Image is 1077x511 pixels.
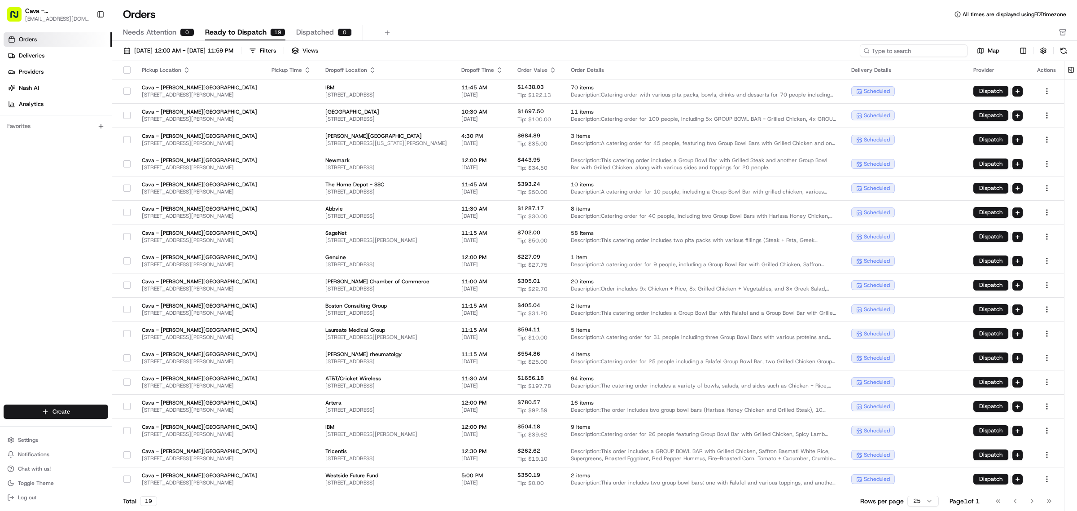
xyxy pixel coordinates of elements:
div: 19 [140,496,157,506]
span: Description: The catering order includes a variety of bowls, salads, and sides such as Chicken + ... [571,382,837,389]
span: 4:30 PM [461,132,503,140]
button: Dispatch [973,159,1008,169]
span: • [124,163,127,171]
span: Knowledge Base [18,201,69,210]
span: 12:00 PM [461,423,503,431]
span: scheduled [864,476,890,483]
span: [DATE] [102,139,121,146]
span: $1656.18 [517,374,544,382]
span: Tip: $19.10 [517,455,547,463]
div: Favorites [4,119,108,133]
span: Cava - [PERSON_NAME][GEOGRAPHIC_DATA] [142,375,257,382]
span: Cava - [PERSON_NAME][GEOGRAPHIC_DATA] [142,326,257,334]
span: Tricentis [325,448,447,455]
button: See all [139,115,163,126]
span: scheduled [864,379,890,386]
span: 3 items [571,132,837,140]
span: $1287.17 [517,205,544,212]
span: SageNet [325,229,447,237]
span: Views [302,47,318,55]
span: Cava - [PERSON_NAME][GEOGRAPHIC_DATA] [142,423,257,431]
span: 5 items [571,326,837,334]
span: scheduled [864,282,890,289]
h1: Orders [123,7,156,22]
a: Nash AI [4,81,112,95]
div: Page 1 of 1 [950,497,980,506]
span: Tip: $0.00 [517,480,544,487]
span: $780.57 [517,399,540,406]
span: Cava - [PERSON_NAME][GEOGRAPHIC_DATA] [142,399,257,406]
span: The Home Depot - SSC [325,181,447,188]
span: 20 items [571,278,837,285]
span: 9 items [571,423,837,431]
span: scheduled [864,306,890,313]
span: $594.11 [517,326,540,333]
span: Description: This catering order includes a Group Bowl Bar with Grilled Steak and another Group B... [571,157,837,171]
span: $702.00 [517,229,540,236]
span: Westside Future Fund [325,472,447,479]
div: Filters [260,47,276,55]
span: [DATE] [461,140,503,147]
span: [STREET_ADDRESS][PERSON_NAME] [142,406,257,414]
span: Deliveries [19,52,44,60]
div: Dropoff Time [461,66,503,74]
span: Description: A catering order for 31 people including three Group Bowl Bars with various proteins... [571,334,837,341]
span: 11:45 AM [461,181,503,188]
button: [DATE] 12:00 AM - [DATE] 11:59 PM [119,44,237,57]
span: scheduled [864,209,890,216]
span: Artera [325,399,447,406]
span: 4 items [571,351,837,358]
span: 12:00 PM [461,157,503,164]
span: Wisdom [PERSON_NAME] [28,139,96,146]
span: scheduled [864,257,890,264]
span: Cava - [PERSON_NAME][GEOGRAPHIC_DATA] [142,181,257,188]
span: Description: A catering order for 9 people, including a Group Bowl Bar with Grilled Chicken, Saff... [571,261,837,268]
span: Toggle Theme [18,480,54,487]
span: [DATE] [461,406,503,414]
span: 94 items [571,375,837,382]
span: [DATE] [129,163,147,171]
span: Description: Catering order for 25 people including a Falafel Group Bowl Bar, two Grilled Chicken... [571,358,837,365]
div: 19 [270,28,285,36]
span: Cava - [PERSON_NAME][GEOGRAPHIC_DATA] [25,6,89,15]
span: Create [53,408,70,416]
span: [STREET_ADDRESS][PERSON_NAME] [142,309,257,317]
div: Dropoff Location [325,66,447,74]
span: [STREET_ADDRESS][PERSON_NAME] [142,212,257,220]
span: scheduled [864,136,890,143]
span: Cava - [PERSON_NAME][GEOGRAPHIC_DATA] [142,351,257,358]
span: [STREET_ADDRESS][US_STATE][PERSON_NAME] [325,140,447,147]
button: Dispatch [973,110,1008,121]
span: [STREET_ADDRESS][PERSON_NAME] [142,261,257,268]
div: 📗 [9,202,16,209]
button: Toggle Theme [4,477,108,489]
span: [STREET_ADDRESS][PERSON_NAME] [142,237,257,244]
div: Total [123,496,157,506]
div: Order Value [517,66,556,74]
span: [DATE] [461,334,503,341]
span: [STREET_ADDRESS] [325,115,447,123]
span: Description: This catering order includes two pita packs with various fillings (Steak + Feta, Gre... [571,237,837,244]
span: [STREET_ADDRESS][PERSON_NAME] [142,358,257,365]
p: Welcome 👋 [9,36,163,50]
span: Needs Attention [123,27,176,38]
span: IBM [325,423,447,431]
a: Deliveries [4,48,112,63]
span: Tip: $34.50 [517,164,547,172]
span: [DATE] [461,479,503,486]
span: Cava - [PERSON_NAME][GEOGRAPHIC_DATA] [142,472,257,479]
span: Providers [19,68,44,76]
span: 10 items [571,181,837,188]
span: Notifications [18,451,49,458]
span: [STREET_ADDRESS] [325,479,447,486]
span: [DATE] [461,455,503,462]
span: [STREET_ADDRESS][PERSON_NAME] [142,140,257,147]
button: Dispatch [973,352,1008,363]
span: $405.04 [517,302,540,309]
span: [STREET_ADDRESS][PERSON_NAME] [142,479,257,486]
button: Dispatch [973,474,1008,485]
button: Create [4,405,108,419]
span: [STREET_ADDRESS][PERSON_NAME] [325,431,447,438]
span: Ready to Dispatch [205,27,267,38]
span: Dispatched [296,27,334,38]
